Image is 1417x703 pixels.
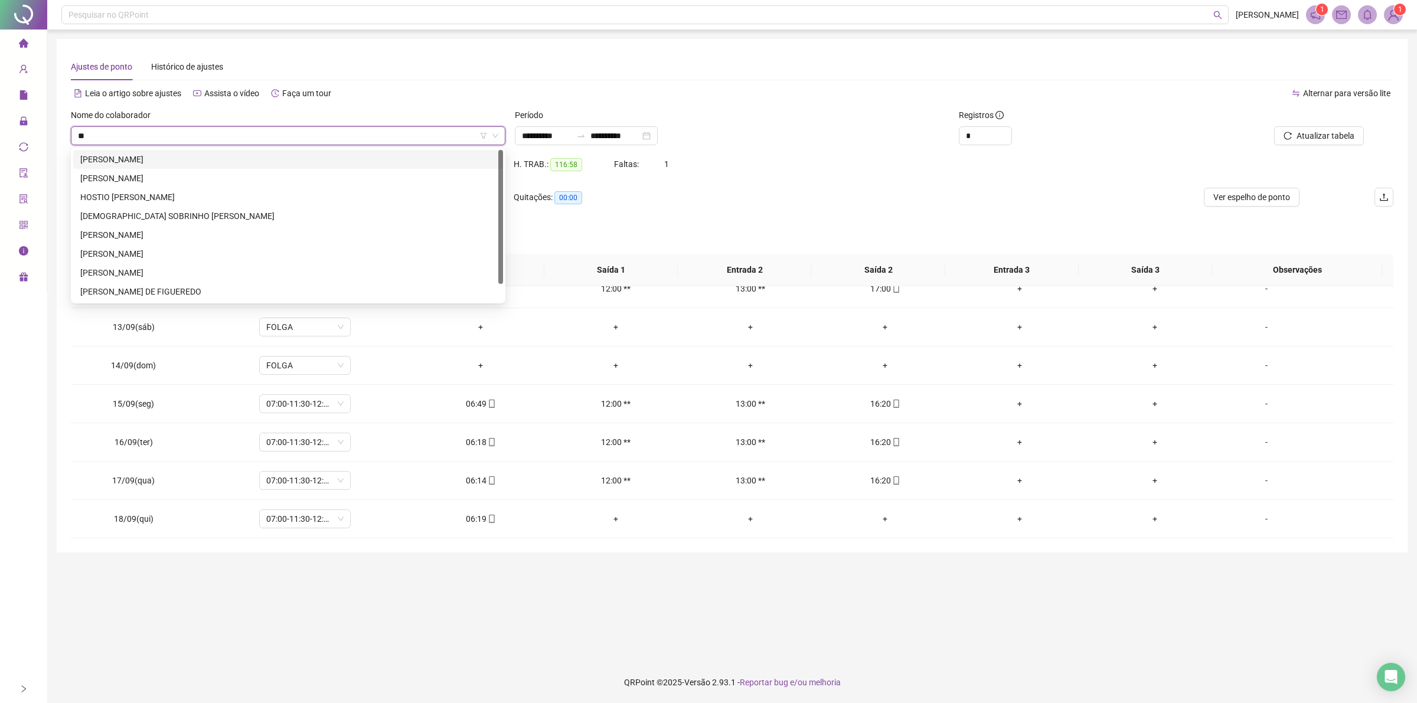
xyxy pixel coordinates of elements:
span: 116:58 [550,158,582,171]
button: Ver espelho de ponto [1204,188,1300,207]
span: info-circle [19,241,28,264]
img: 39591 [1385,6,1402,24]
span: Reportar bug e/ou melhoria [740,678,841,687]
div: + [962,436,1078,449]
span: Faça um tour [282,89,331,98]
div: + [1097,512,1213,525]
span: 1 [1320,5,1324,14]
div: + [558,359,674,372]
div: - [1232,436,1301,449]
div: IRANI SOBRINHO BARBOSA [73,207,503,225]
span: right [19,685,28,693]
span: Versão [684,678,710,687]
span: FOLGA [266,357,344,374]
span: 1 [664,159,669,169]
span: info-circle [995,111,1004,119]
span: solution [19,189,28,212]
div: - [1232,474,1301,487]
div: 06:19 [423,512,538,525]
span: Histórico de ajustes [151,62,223,71]
div: + [423,321,538,333]
div: + [1097,359,1213,372]
div: Open Intercom Messenger [1377,663,1405,691]
div: + [827,321,943,333]
div: - [1232,321,1301,333]
th: Entrada 3 [945,254,1079,286]
div: + [962,474,1078,487]
span: 17/09(qua) [112,476,155,485]
span: 15/09(seg) [113,399,154,408]
span: lock [19,111,28,135]
div: [PERSON_NAME] [80,247,496,260]
span: mobile [487,438,496,446]
div: + [1097,321,1213,333]
span: audit [19,163,28,187]
span: to [576,131,586,140]
span: search [1213,11,1222,19]
span: 13/09(sáb) [113,322,155,332]
span: Leia o artigo sobre ajustes [85,89,181,98]
div: - [1232,282,1301,295]
span: Alternar para versão lite [1303,89,1390,98]
div: + [962,321,1078,333]
span: gift [19,267,28,290]
span: history [271,89,279,97]
span: mobile [487,476,496,485]
span: swap [1292,89,1300,97]
th: Entrada 2 [678,254,811,286]
span: qrcode [19,215,28,238]
div: 16:20 [827,474,943,487]
span: Faltas: [614,159,641,169]
th: Saída 3 [1079,254,1212,286]
div: - [1232,359,1301,372]
div: H. TRAB.: [514,158,614,171]
div: + [962,359,1078,372]
th: Saída 2 [811,254,945,286]
span: file [19,85,28,109]
span: home [19,33,28,57]
div: MARIA GOMES COUTINHO [73,263,503,282]
span: 14/09(dom) [111,361,156,370]
label: Período [515,109,551,122]
div: + [558,512,674,525]
span: youtube [193,89,201,97]
span: mobile [891,285,900,293]
span: user-add [19,59,28,83]
div: + [693,359,808,372]
span: file-text [74,89,82,97]
span: 18/09(qui) [114,514,154,524]
div: + [962,512,1078,525]
div: NOEMIA RAMALHO DE FIGUEREDO [73,282,503,301]
span: Observações [1222,263,1373,276]
sup: Atualize o seu contato no menu Meus Dados [1394,4,1406,15]
div: 16:20 [827,397,943,410]
span: Assista o vídeo [204,89,259,98]
div: + [1097,397,1213,410]
div: + [827,512,943,525]
span: filter [480,132,487,139]
div: + [558,321,674,333]
span: 16/09(ter) [115,437,153,447]
span: Ajustes de ponto [71,62,132,71]
div: [DEMOGRAPHIC_DATA] SOBRINHO [PERSON_NAME] [80,210,496,223]
footer: QRPoint © 2025 - 2.93.1 - [47,662,1417,703]
div: + [693,321,808,333]
div: [PERSON_NAME] [80,172,496,185]
span: [PERSON_NAME] [1236,8,1299,21]
sup: 1 [1316,4,1328,15]
div: 17:00 [827,282,943,295]
div: HOSTIO [PERSON_NAME] [80,191,496,204]
div: LOIDA SILVA FERNANDES COELHO [73,244,503,263]
div: [PERSON_NAME] [80,153,496,166]
span: Ver espelho de ponto [1213,191,1290,204]
div: - [1232,512,1301,525]
div: Quitações: [514,191,632,204]
div: JANAINA GUEDES DE CARVALHO [73,225,503,244]
div: [PERSON_NAME] [80,228,496,241]
span: 00:00 [554,191,582,204]
span: 1 [1398,5,1402,14]
span: Registros [959,109,1004,122]
div: 06:18 [423,436,538,449]
span: sync [19,137,28,161]
span: reload [1284,132,1292,140]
